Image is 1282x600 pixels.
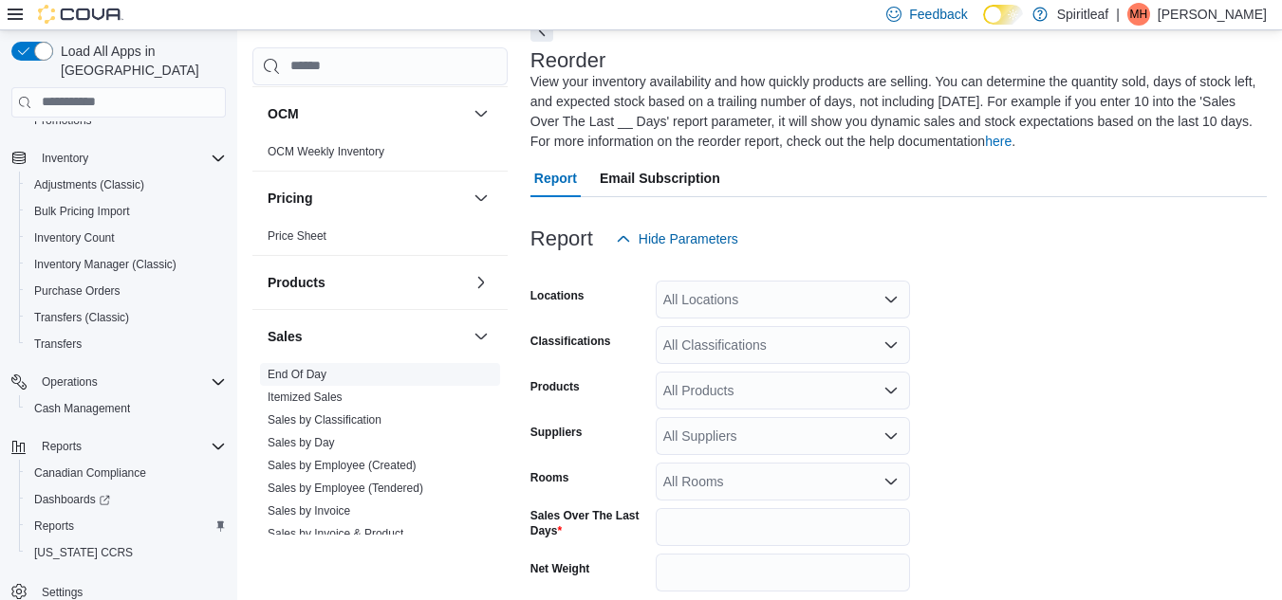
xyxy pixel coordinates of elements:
span: Inventory Count [27,227,226,249]
button: Inventory [4,145,233,172]
span: Transfers [34,336,82,352]
span: Inventory [34,147,226,170]
a: Sales by Classification [268,413,381,427]
a: Reports [27,515,82,537]
button: Inventory Manager (Classic) [19,251,233,278]
span: Sales by Day [268,435,335,450]
span: Inventory Manager (Classic) [27,253,226,276]
button: Operations [34,371,105,393]
p: Spiritleaf [1057,3,1108,26]
div: OCM [252,140,508,171]
a: Price Sheet [268,229,326,243]
button: Sales [470,325,492,348]
button: Open list of options [883,292,899,307]
button: Open list of options [883,474,899,489]
span: Price Sheet [268,228,326,244]
a: Dashboards [19,486,233,513]
span: Cash Management [34,401,130,416]
a: Canadian Compliance [27,462,154,484]
div: Pricing [252,225,508,255]
button: Purchase Orders [19,278,233,304]
span: Purchase Orders [34,283,121,299]
button: OCM [470,102,492,125]
button: Transfers (Classic) [19,304,233,331]
a: Itemized Sales [268,391,343,404]
span: End Of Day [268,367,326,382]
span: Inventory Manager (Classic) [34,257,177,272]
button: Bulk Pricing Import [19,198,233,225]
button: Operations [4,369,233,395]
span: Report [534,159,577,197]
button: Products [470,271,492,294]
a: here [985,134,1012,149]
a: Dashboards [27,488,118,511]
a: Bulk Pricing Import [27,200,138,223]
button: Transfers [19,331,233,357]
p: [PERSON_NAME] [1158,3,1267,26]
h3: Sales [268,327,303,346]
span: Feedback [909,5,967,24]
span: Reports [34,518,74,534]
span: Email Subscription [600,159,720,197]
button: [US_STATE] CCRS [19,539,233,566]
span: Washington CCRS [27,541,226,564]
button: Next [530,19,553,42]
span: Dashboards [34,492,110,507]
img: Cova [38,5,123,24]
button: Products [268,273,466,292]
span: Adjustments (Classic) [27,173,226,196]
button: Reports [19,513,233,539]
span: Hide Parameters [639,229,738,248]
button: Open list of options [883,383,899,398]
span: Dark Mode [983,25,984,26]
button: Adjustments (Classic) [19,172,233,198]
span: Canadian Compliance [27,462,226,484]
span: Bulk Pricing Import [34,204,130,219]
span: Settings [42,585,83,600]
a: Adjustments (Classic) [27,173,152,196]
button: Pricing [268,189,466,208]
span: Operations [34,371,226,393]
input: Dark Mode [983,5,1023,25]
span: Sales by Employee (Created) [268,458,417,473]
button: Reports [4,433,233,460]
button: Inventory [34,147,96,170]
span: Inventory Count [34,230,115,245]
span: Adjustments (Classic) [34,177,144,192]
span: Operations [42,374,98,390]
a: Inventory Count [27,227,122,249]
a: Sales by Day [268,436,335,449]
a: Sales by Invoice [268,504,350,518]
span: OCM Weekly Inventory [268,144,384,159]
span: Sales by Invoice [268,503,350,518]
a: Sales by Employee (Created) [268,459,417,472]
label: Classifications [530,334,611,349]
button: OCM [268,104,466,123]
label: Sales Over The Last Days [530,508,648,538]
span: Promotions [27,109,226,132]
span: Cash Management [27,397,226,420]
label: Suppliers [530,425,583,440]
span: Sales by Classification [268,412,381,427]
h3: Products [268,273,325,292]
div: Matthew H [1127,3,1150,26]
span: Inventory [42,151,88,166]
span: Dashboards [27,488,226,511]
label: Rooms [530,470,569,485]
span: Reports [27,515,226,537]
button: Pricing [470,187,492,209]
h3: Reorder [530,49,605,72]
a: Transfers [27,333,89,355]
span: Reports [42,439,82,454]
button: Reports [34,435,89,458]
h3: OCM [268,104,299,123]
a: End Of Day [268,368,326,381]
p: | [1116,3,1120,26]
h3: Pricing [268,189,312,208]
span: MH [1130,3,1148,26]
span: Transfers [27,333,226,355]
a: Purchase Orders [27,280,128,302]
div: View your inventory availability and how quickly products are selling. You can determine the quan... [530,72,1257,152]
span: Reports [34,435,226,458]
span: Transfers (Classic) [34,310,129,325]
